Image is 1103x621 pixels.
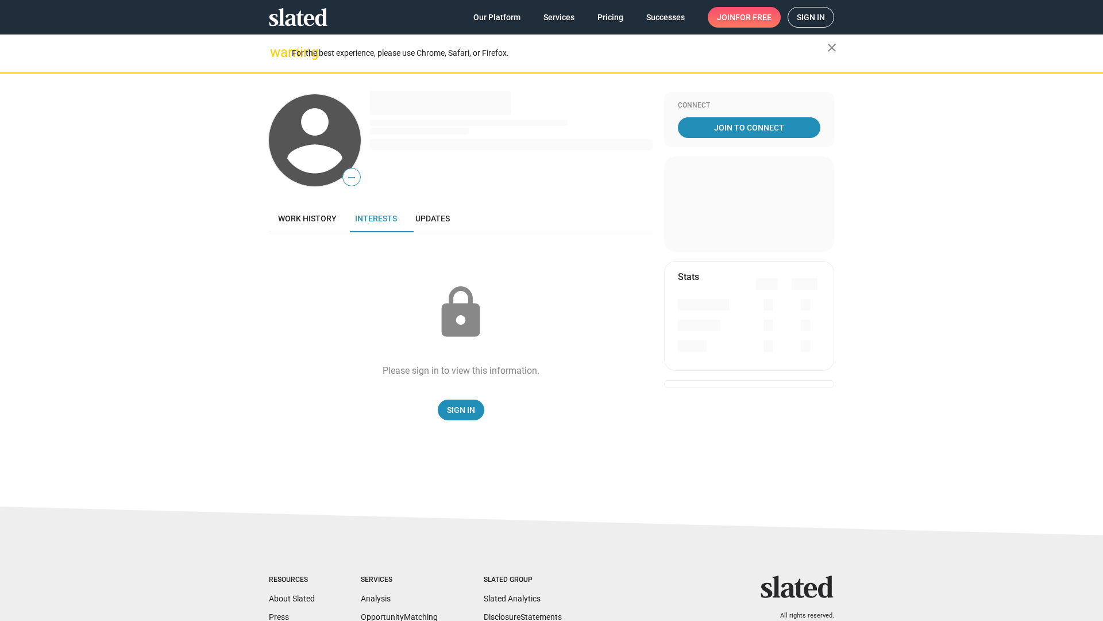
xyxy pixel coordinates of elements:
[464,7,530,28] a: Our Platform
[484,576,562,585] div: Slated Group
[270,45,284,59] mat-icon: warning
[735,7,772,28] span: for free
[708,7,781,28] a: Joinfor free
[646,7,685,28] span: Successes
[797,7,825,27] span: Sign in
[278,214,337,223] span: Work history
[438,400,484,420] a: Sign In
[637,7,694,28] a: Successes
[415,214,450,223] span: Updates
[678,117,820,138] a: Join To Connect
[588,7,633,28] a: Pricing
[361,576,438,585] div: Services
[269,576,315,585] div: Resources
[680,117,818,138] span: Join To Connect
[597,7,623,28] span: Pricing
[355,214,397,223] span: Interests
[825,41,839,55] mat-icon: close
[292,45,827,61] div: For the best experience, please use Chrome, Safari, or Firefox.
[432,284,489,342] mat-icon: lock
[447,400,475,420] span: Sign In
[406,205,459,232] a: Updates
[361,594,391,603] a: Analysis
[473,7,520,28] span: Our Platform
[346,205,406,232] a: Interests
[269,594,315,603] a: About Slated
[543,7,574,28] span: Services
[484,594,541,603] a: Slated Analytics
[534,7,584,28] a: Services
[717,7,772,28] span: Join
[678,271,699,283] mat-card-title: Stats
[269,205,346,232] a: Work history
[678,101,820,110] div: Connect
[788,7,834,28] a: Sign in
[383,365,539,377] div: Please sign in to view this information.
[343,170,360,185] span: —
